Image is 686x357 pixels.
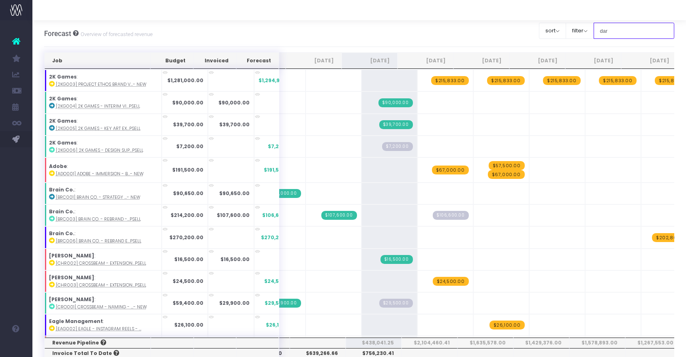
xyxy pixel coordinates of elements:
[378,98,413,107] span: Streamtime Invoice: 905 – 2K Games - Interim Visual
[45,53,150,69] th: Job: activate to sort column ascending
[172,166,203,173] strong: $191,500.00
[625,338,681,348] th: $1,267,553.00
[49,163,67,170] strong: Adobe
[259,77,295,84] span: $1,294,998.00
[379,299,413,308] span: Streamtime Draft Invoice: null – [CRO001] Crossbeam - Naming - Brand - New
[173,300,203,306] strong: $59,400.00
[569,338,625,348] th: $1,578,893.00
[49,73,77,80] strong: 2K Games
[379,120,413,129] span: Streamtime Invoice: 909 – 2K Games - Key Art
[45,270,162,292] td: :
[173,190,203,197] strong: $90,650.00
[56,304,147,310] abbr: [CRO001] Crossbeam - Naming - Brand - New
[236,53,279,69] th: Forecast
[174,256,203,263] strong: $16,500.00
[539,23,566,39] button: sort
[267,299,301,308] span: Streamtime Invoice: 890 – [CRO001] Crossbeam - Naming - Brand - New
[457,338,513,348] th: $1,635,578.00
[172,99,203,106] strong: $90,000.00
[49,296,94,303] strong: [PERSON_NAME]
[346,338,402,348] th: $438,041.25
[56,125,141,132] abbr: [2KG005] 2K Games - Key Art Explore - Brand - Upsell
[321,211,357,220] span: Streamtime Invoice: CN 892.5 – [BRC003] Brain Co. - Rebrand - Brand - Upsell
[56,81,146,87] abbr: [2KG003] Project Ethos Brand V2 - Brand - New
[431,76,469,85] span: wayahead Revenue Forecast Item
[489,161,525,170] span: wayahead Revenue Forecast Item
[268,143,295,150] span: $7,200.00
[45,70,162,91] td: :
[219,190,250,197] strong: $90,650.00
[167,77,203,84] strong: $1,281,000.00
[49,95,77,102] strong: 2K Games
[382,142,412,151] span: Streamtime Draft Invoice: 916 – 2K Games - Design Support
[49,208,75,215] strong: Brain Co.
[79,30,153,38] small: Overview of forecasted revenue
[45,204,162,226] td: :
[45,157,162,183] td: :
[49,117,77,124] strong: 2K Games
[173,278,203,285] strong: $24,500.00
[49,186,75,193] strong: Brain Co.
[173,121,203,128] strong: $39,700.00
[45,338,151,348] th: Revenue Pipeline
[220,256,250,263] strong: $16,500.00
[543,76,581,85] span: wayahead Revenue Forecast Item
[217,212,250,219] strong: $107,600.00
[49,139,77,146] strong: 2K Games
[219,300,250,306] strong: $29,900.00
[489,321,525,329] span: wayahead Revenue Forecast Item
[56,194,140,200] abbr: [BRC001] Brain Co. - Strategy - Brand - New
[219,121,250,128] strong: $39,700.00
[218,99,250,106] strong: $90,000.00
[56,282,146,288] abbr: [CHR003] Crossbeam - Extension - Digital - Upsell
[56,216,141,222] abbr: [BRC003] Brain Co. - Rebrand - Brand - Upsell
[621,53,677,69] th: Jan 26: activate to sort column ascending
[433,277,469,286] span: wayahead Revenue Forecast Item
[432,166,469,174] span: wayahead Revenue Forecast Item
[488,170,525,179] span: wayahead Revenue Forecast Item
[513,338,569,348] th: $1,429,376.00
[397,53,453,69] th: Sep 25: activate to sort column ascending
[264,278,295,285] span: $24,500.00
[509,53,565,69] th: Nov 25: activate to sort column ascending
[453,53,509,69] th: Oct 25: activate to sort column ascending
[44,30,71,38] span: Forecast
[45,292,162,314] td: :
[286,53,342,69] th: Jul 25: activate to sort column ascending
[176,143,203,150] strong: $7,200.00
[45,314,162,336] td: :
[56,260,146,266] abbr: [CHR002] Crossbeam - Extension - Brand - Upsell
[49,318,103,325] strong: Eagle Management
[171,212,203,219] strong: $214,200.00
[56,147,143,153] abbr: [2KG006] 2K Games - Design Support - Brand - Upsell
[45,136,162,157] td: :
[45,114,162,136] td: :
[262,212,295,219] span: $106,600.00
[56,326,141,332] abbr: [EAG002] Eagle - Instagram Reels - New
[49,252,94,259] strong: [PERSON_NAME]
[380,255,413,264] span: Streamtime Invoice: 913 – [CHR002] Crossbeam - Extension - Brand - Upsell
[261,234,295,241] span: $270,200.00
[49,230,75,237] strong: Brain Co.
[566,23,594,39] button: filter
[56,238,141,244] abbr: [BRC006] Brain Co. - Rebrand Extension - Brand - Upsell
[599,76,637,85] span: wayahead Revenue Forecast Item
[45,91,162,113] td: :
[45,183,162,204] td: :
[56,103,140,109] abbr: [2KG004] 2K Games - Interim Visual - Brand - Upsell
[45,226,162,248] td: :
[150,53,193,69] th: Budget
[266,321,295,329] span: $26,100.00
[342,53,397,69] th: Aug 25: activate to sort column ascending
[487,76,525,85] span: wayahead Revenue Forecast Item
[402,338,457,348] th: $2,104,460.41
[169,234,203,241] strong: $270,200.00
[265,300,295,307] span: $29,500.00
[10,341,22,353] img: images/default_profile_image.png
[264,166,295,174] span: $191,500.00
[594,23,675,39] input: Search...
[433,211,469,220] span: Streamtime Draft Invoice: null – [BRC003] Brain Co. - Rebrand - Brand - Upsell
[174,321,203,328] strong: $26,100.00
[45,249,162,270] td: :
[49,274,94,281] strong: [PERSON_NAME]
